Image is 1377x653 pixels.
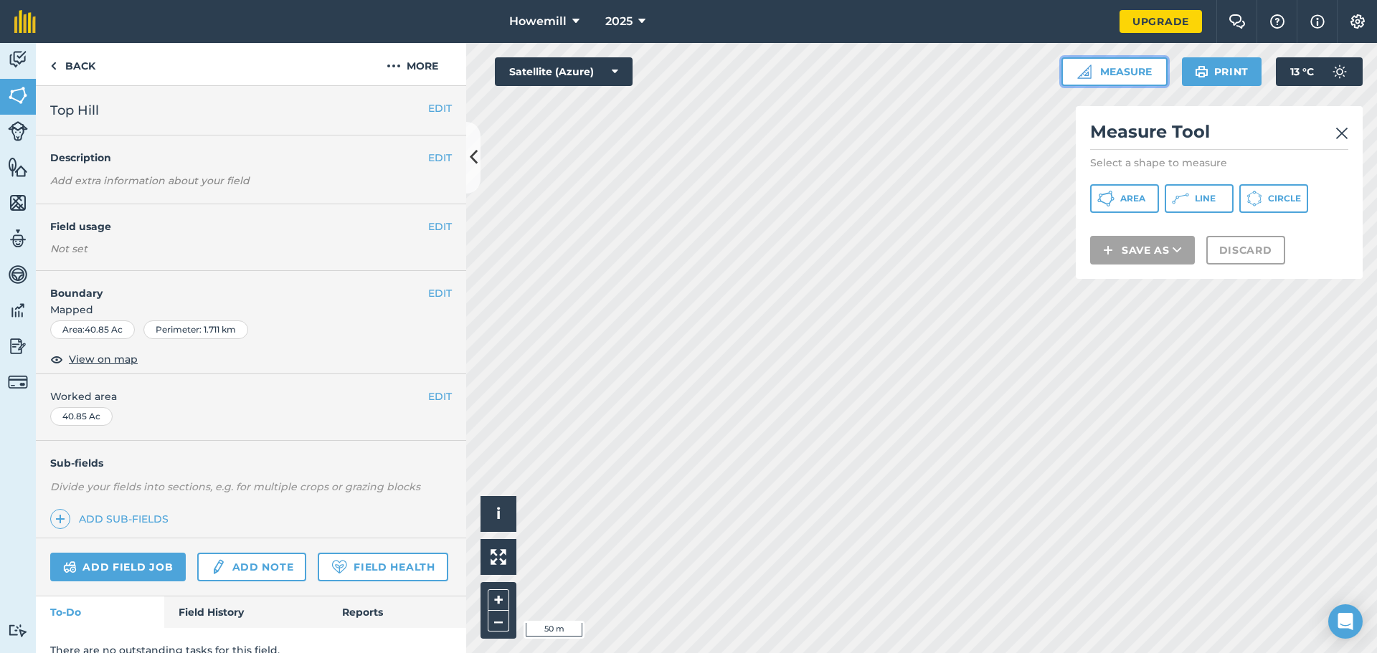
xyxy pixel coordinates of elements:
img: svg+xml;base64,PD94bWwgdmVyc2lvbj0iMS4wIiBlbmNvZGluZz0idXRmLTgiPz4KPCEtLSBHZW5lcmF0b3I6IEFkb2JlIE... [8,300,28,321]
span: Top Hill [50,100,99,120]
img: svg+xml;base64,PD94bWwgdmVyc2lvbj0iMS4wIiBlbmNvZGluZz0idXRmLTgiPz4KPCEtLSBHZW5lcmF0b3I6IEFkb2JlIE... [8,624,28,637]
a: Upgrade [1120,10,1202,33]
h4: Description [50,150,452,166]
img: svg+xml;base64,PHN2ZyB4bWxucz0iaHR0cDovL3d3dy53My5vcmcvMjAwMC9zdmciIHdpZHRoPSI1NiIgaGVpZ2h0PSI2MC... [8,192,28,214]
img: Two speech bubbles overlapping with the left bubble in the forefront [1229,14,1246,29]
span: Circle [1268,193,1301,204]
img: svg+xml;base64,PD94bWwgdmVyc2lvbj0iMS4wIiBlbmNvZGluZz0idXRmLTgiPz4KPCEtLSBHZW5lcmF0b3I6IEFkb2JlIE... [8,372,28,392]
button: EDIT [428,389,452,404]
a: Field Health [318,553,448,581]
span: Howemill [509,13,567,30]
img: svg+xml;base64,PD94bWwgdmVyc2lvbj0iMS4wIiBlbmNvZGluZz0idXRmLTgiPz4KPCEtLSBHZW5lcmF0b3I6IEFkb2JlIE... [63,558,77,576]
span: Area [1120,193,1145,204]
em: Divide your fields into sections, e.g. for multiple crops or grazing blocks [50,480,420,493]
button: More [359,43,466,85]
button: Save as [1090,236,1195,264]
img: svg+xml;base64,PD94bWwgdmVyc2lvbj0iMS4wIiBlbmNvZGluZz0idXRmLTgiPz4KPCEtLSBHZW5lcmF0b3I6IEFkb2JlIE... [8,121,28,141]
em: Add extra information about your field [50,174,250,187]
button: EDIT [428,100,452,116]
img: A question mark icon [1269,14,1286,29]
div: Area : 40.85 Ac [50,320,135,339]
img: svg+xml;base64,PHN2ZyB4bWxucz0iaHR0cDovL3d3dy53My5vcmcvMjAwMC9zdmciIHdpZHRoPSIyMCIgaGVpZ2h0PSIyNC... [387,57,401,75]
button: EDIT [428,219,452,234]
span: Mapped [36,302,466,318]
img: fieldmargin Logo [14,10,36,33]
div: 40.85 Ac [50,407,113,426]
button: Measure [1061,57,1168,86]
button: Discard [1206,236,1285,264]
h4: Field usage [50,219,428,234]
img: svg+xml;base64,PD94bWwgdmVyc2lvbj0iMS4wIiBlbmNvZGluZz0idXRmLTgiPz4KPCEtLSBHZW5lcmF0b3I6IEFkb2JlIE... [1325,57,1354,86]
h2: Measure Tool [1090,120,1348,150]
img: svg+xml;base64,PHN2ZyB4bWxucz0iaHR0cDovL3d3dy53My5vcmcvMjAwMC9zdmciIHdpZHRoPSI1NiIgaGVpZ2h0PSI2MC... [8,156,28,178]
span: i [496,505,501,523]
img: svg+xml;base64,PHN2ZyB4bWxucz0iaHR0cDovL3d3dy53My5vcmcvMjAwMC9zdmciIHdpZHRoPSIxNCIgaGVpZ2h0PSIyNC... [1103,242,1113,259]
div: Perimeter : 1.711 km [143,320,248,339]
button: i [481,496,516,532]
img: svg+xml;base64,PHN2ZyB4bWxucz0iaHR0cDovL3d3dy53My5vcmcvMjAwMC9zdmciIHdpZHRoPSIxOSIgaGVpZ2h0PSIyNC... [1195,63,1208,80]
button: EDIT [428,285,452,301]
a: Back [36,43,110,85]
button: Circle [1239,184,1308,213]
span: Worked area [50,389,452,404]
p: Select a shape to measure [1090,156,1348,170]
a: Add field job [50,553,186,581]
a: Add note [197,553,306,581]
button: – [488,611,509,631]
img: svg+xml;base64,PHN2ZyB4bWxucz0iaHR0cDovL3d3dy53My5vcmcvMjAwMC9zdmciIHdpZHRoPSI5IiBoZWlnaHQ9IjI0Ii... [50,57,57,75]
img: Four arrows, one pointing top left, one top right, one bottom right and the last bottom left [491,549,506,565]
button: Print [1182,57,1262,86]
span: 13 ° C [1290,57,1314,86]
img: A cog icon [1349,14,1366,29]
h4: Boundary [36,271,428,301]
span: Line [1195,193,1216,204]
img: svg+xml;base64,PD94bWwgdmVyc2lvbj0iMS4wIiBlbmNvZGluZz0idXRmLTgiPz4KPCEtLSBHZW5lcmF0b3I6IEFkb2JlIE... [8,49,28,70]
div: Open Intercom Messenger [1328,604,1363,639]
img: svg+xml;base64,PHN2ZyB4bWxucz0iaHR0cDovL3d3dy53My5vcmcvMjAwMC9zdmciIHdpZHRoPSI1NiIgaGVpZ2h0PSI2MC... [8,85,28,106]
button: View on map [50,351,138,368]
img: svg+xml;base64,PD94bWwgdmVyc2lvbj0iMS4wIiBlbmNvZGluZz0idXRmLTgiPz4KPCEtLSBHZW5lcmF0b3I6IEFkb2JlIE... [210,558,226,576]
button: EDIT [428,150,452,166]
button: Area [1090,184,1159,213]
button: Satellite (Azure) [495,57,633,86]
img: svg+xml;base64,PHN2ZyB4bWxucz0iaHR0cDovL3d3dy53My5vcmcvMjAwMC9zdmciIHdpZHRoPSIxOCIgaGVpZ2h0PSIyNC... [50,351,63,368]
img: Ruler icon [1077,65,1092,79]
img: svg+xml;base64,PD94bWwgdmVyc2lvbj0iMS4wIiBlbmNvZGluZz0idXRmLTgiPz4KPCEtLSBHZW5lcmF0b3I6IEFkb2JlIE... [8,264,28,285]
a: Field History [164,596,327,628]
img: svg+xml;base64,PHN2ZyB4bWxucz0iaHR0cDovL3d3dy53My5vcmcvMjAwMC9zdmciIHdpZHRoPSIxNCIgaGVpZ2h0PSIyNC... [55,510,65,528]
span: 2025 [605,13,633,30]
img: svg+xml;base64,PD94bWwgdmVyc2lvbj0iMS4wIiBlbmNvZGluZz0idXRmLTgiPz4KPCEtLSBHZW5lcmF0b3I6IEFkb2JlIE... [8,335,28,357]
div: Not set [50,242,452,256]
span: View on map [69,351,138,367]
img: svg+xml;base64,PHN2ZyB4bWxucz0iaHR0cDovL3d3dy53My5vcmcvMjAwMC9zdmciIHdpZHRoPSIyMiIgaGVpZ2h0PSIzMC... [1335,125,1348,142]
img: svg+xml;base64,PHN2ZyB4bWxucz0iaHR0cDovL3d3dy53My5vcmcvMjAwMC9zdmciIHdpZHRoPSIxNyIgaGVpZ2h0PSIxNy... [1310,13,1325,30]
button: 13 °C [1276,57,1363,86]
a: Reports [328,596,466,628]
img: svg+xml;base64,PD94bWwgdmVyc2lvbj0iMS4wIiBlbmNvZGluZz0idXRmLTgiPz4KPCEtLSBHZW5lcmF0b3I6IEFkb2JlIE... [8,228,28,249]
button: + [488,589,509,611]
h4: Sub-fields [36,455,466,471]
a: Add sub-fields [50,509,174,529]
button: Line [1165,184,1234,213]
a: To-Do [36,596,164,628]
